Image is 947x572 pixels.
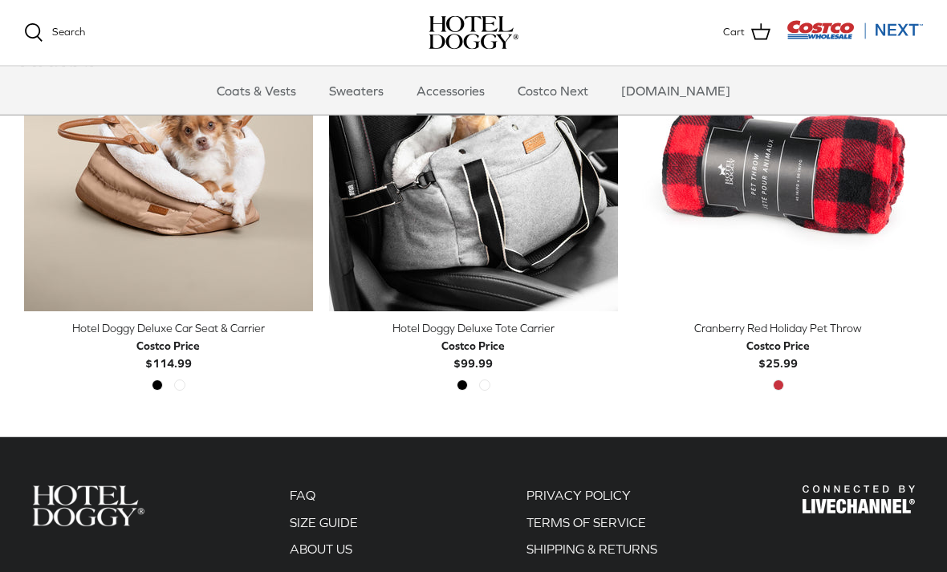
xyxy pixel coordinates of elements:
[746,338,810,355] div: Costco Price
[634,320,923,338] div: Cranberry Red Holiday Pet Throw
[429,16,518,50] a: hoteldoggy.com hoteldoggycom
[723,22,770,43] a: Cart
[24,320,313,338] div: Hotel Doggy Deluxe Car Seat & Carrier
[24,320,313,374] a: Hotel Doggy Deluxe Car Seat & Carrier Costco Price$114.99
[429,16,518,50] img: hoteldoggycom
[32,486,144,527] img: Hotel Doggy Costco Next
[526,489,631,503] a: PRIVACY POLICY
[329,320,618,374] a: Hotel Doggy Deluxe Tote Carrier Costco Price$99.99
[290,516,358,530] a: SIZE GUIDE
[607,67,745,115] a: [DOMAIN_NAME]
[503,67,603,115] a: Costco Next
[329,320,618,338] div: Hotel Doggy Deluxe Tote Carrier
[315,67,398,115] a: Sweaters
[786,30,923,43] a: Visit Costco Next
[24,23,313,312] a: Hotel Doggy Deluxe Car Seat & Carrier
[402,67,499,115] a: Accessories
[786,20,923,40] img: Costco Next
[723,24,745,41] span: Cart
[329,23,618,312] a: Hotel Doggy Deluxe Tote Carrier
[24,23,85,43] a: Search
[441,338,505,355] div: Costco Price
[136,338,200,355] div: Costco Price
[634,320,923,374] a: Cranberry Red Holiday Pet Throw Costco Price$25.99
[803,486,915,514] img: Hotel Doggy Costco Next
[634,23,923,312] a: Cranberry Red Holiday Pet Throw
[441,338,505,371] b: $99.99
[202,67,311,115] a: Coats & Vests
[526,516,646,530] a: TERMS OF SERVICE
[290,489,315,503] a: FAQ
[52,26,85,38] span: Search
[136,338,200,371] b: $114.99
[290,542,352,557] a: ABOUT US
[746,338,810,371] b: $25.99
[526,542,657,557] a: SHIPPING & RETURNS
